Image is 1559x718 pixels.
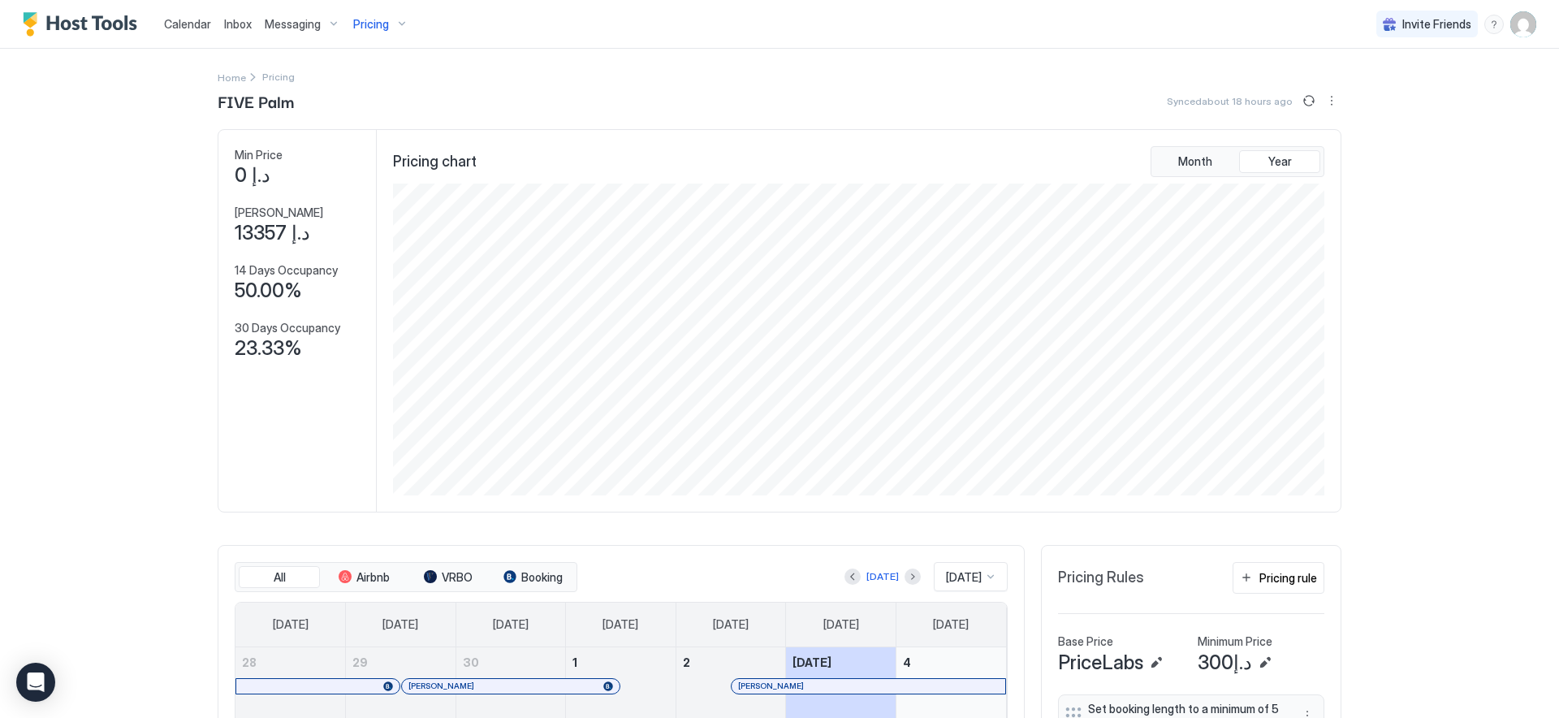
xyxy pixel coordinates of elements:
span: د.إ 13357 [235,221,310,245]
span: 29 [352,655,368,669]
span: Messaging [265,17,321,32]
div: menu [1484,15,1504,34]
span: [DATE] [273,617,309,632]
a: October 3, 2025 [786,647,896,677]
span: Synced about 18 hours ago [1167,95,1293,107]
a: October 1, 2025 [566,647,676,677]
a: Host Tools Logo [23,12,145,37]
span: د.إ 0 [235,163,270,188]
span: Airbnb [356,570,390,585]
span: Breadcrumb [262,71,295,83]
span: Booking [521,570,563,585]
span: [DATE] [713,617,749,632]
a: Monday [366,603,434,647]
a: Home [218,68,246,85]
span: 30 [463,655,479,669]
span: Minimum Price [1198,634,1272,649]
span: [DATE] [933,617,969,632]
span: [PERSON_NAME] [408,681,474,691]
button: VRBO [408,566,489,589]
div: [PERSON_NAME] [408,681,613,691]
span: Home [218,71,246,84]
button: Month [1155,150,1236,173]
span: [PERSON_NAME] [738,681,804,691]
span: Calendar [164,17,211,31]
button: Previous month [844,569,861,585]
a: Inbox [224,15,252,32]
span: PriceLabs [1058,651,1143,675]
span: [DATE] [946,570,982,585]
button: [DATE] [864,567,901,586]
button: Pricing rule [1233,562,1324,594]
span: 50.00% [235,279,302,303]
span: Month [1178,154,1212,169]
button: Next month [905,569,921,585]
span: Year [1268,154,1292,169]
div: User profile [1510,11,1536,37]
span: Pricing chart [393,153,477,171]
a: October 4, 2025 [896,647,1006,677]
span: [DATE] [792,655,831,669]
span: FIVE Palm [218,89,294,113]
a: Wednesday [586,603,654,647]
div: [PERSON_NAME] [738,681,999,691]
span: 4 [903,655,911,669]
span: [PERSON_NAME] [235,205,323,220]
span: Min Price [235,148,283,162]
span: 30 Days Occupancy [235,321,340,335]
span: Pricing Rules [1058,569,1144,587]
span: 28 [242,655,257,669]
span: Invite Friends [1402,17,1471,32]
span: د.إ300 [1198,651,1252,675]
div: Open Intercom Messenger [16,663,55,702]
a: October 2, 2025 [676,647,786,677]
a: Tuesday [477,603,545,647]
span: Base Price [1058,634,1113,649]
div: Breadcrumb [218,68,246,85]
span: Inbox [224,17,252,31]
span: [DATE] [602,617,638,632]
button: Edit [1255,653,1275,673]
span: 2 [683,655,690,669]
div: Pricing rule [1259,569,1317,586]
button: Booking [492,566,573,589]
a: September 28, 2025 [235,647,345,677]
span: All [274,570,286,585]
span: [DATE] [382,617,418,632]
div: [DATE] [866,569,899,584]
div: tab-group [235,562,577,593]
button: More options [1322,91,1341,110]
button: All [239,566,320,589]
button: Year [1239,150,1320,173]
a: September 30, 2025 [456,647,566,677]
a: Saturday [917,603,985,647]
div: menu [1322,91,1341,110]
a: Sunday [257,603,325,647]
span: 14 Days Occupancy [235,263,338,278]
span: [DATE] [823,617,859,632]
span: VRBO [442,570,473,585]
span: [DATE] [493,617,529,632]
span: 1 [572,655,577,669]
div: tab-group [1151,146,1324,177]
a: Thursday [697,603,765,647]
button: Airbnb [323,566,404,589]
button: Edit [1147,653,1166,673]
a: Calendar [164,15,211,32]
span: Pricing [353,17,389,32]
span: 23.33% [235,336,302,361]
button: Sync prices [1299,91,1319,110]
a: Friday [807,603,875,647]
a: September 29, 2025 [346,647,456,677]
